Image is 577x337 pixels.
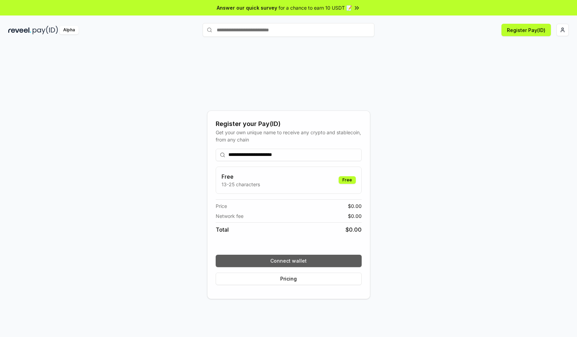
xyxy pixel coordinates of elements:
div: Register your Pay(ID) [216,119,362,129]
span: $ 0.00 [346,225,362,234]
p: 13-25 characters [222,181,260,188]
span: Answer our quick survey [217,4,277,11]
div: Free [339,176,356,184]
button: Connect wallet [216,255,362,267]
div: Alpha [59,26,79,34]
span: $ 0.00 [348,202,362,210]
span: Network fee [216,212,244,220]
span: $ 0.00 [348,212,362,220]
img: reveel_dark [8,26,31,34]
button: Register Pay(ID) [501,24,551,36]
button: Pricing [216,273,362,285]
span: Price [216,202,227,210]
img: pay_id [33,26,58,34]
span: for a chance to earn 10 USDT 📝 [279,4,352,11]
span: Total [216,225,229,234]
h3: Free [222,172,260,181]
div: Get your own unique name to receive any crypto and stablecoin, from any chain [216,129,362,143]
